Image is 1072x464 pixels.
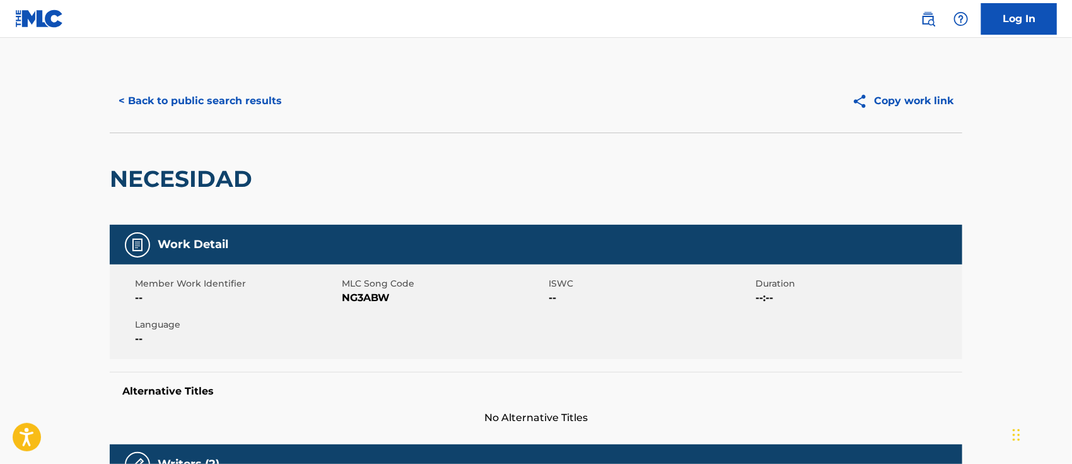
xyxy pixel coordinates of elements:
[158,237,228,252] h5: Work Detail
[135,290,339,306] span: --
[110,165,259,193] h2: NECESIDAD
[981,3,1057,35] a: Log In
[110,85,291,117] button: < Back to public search results
[342,290,545,306] span: NG3ABW
[921,11,936,27] img: search
[755,290,959,306] span: --:--
[135,318,339,331] span: Language
[953,11,969,27] img: help
[852,93,874,109] img: Copy work link
[342,277,545,290] span: MLC Song Code
[15,9,64,28] img: MLC Logo
[755,277,959,290] span: Duration
[130,237,145,253] img: Work Detail
[122,385,950,398] h5: Alternative Titles
[948,6,974,32] div: Help
[843,85,962,117] button: Copy work link
[549,290,752,306] span: --
[135,331,339,347] span: --
[1013,416,1020,454] div: Drag
[110,410,962,425] span: No Alternative Titles
[916,6,941,32] a: Public Search
[549,277,752,290] span: ISWC
[1009,403,1072,464] iframe: Chat Widget
[135,277,339,290] span: Member Work Identifier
